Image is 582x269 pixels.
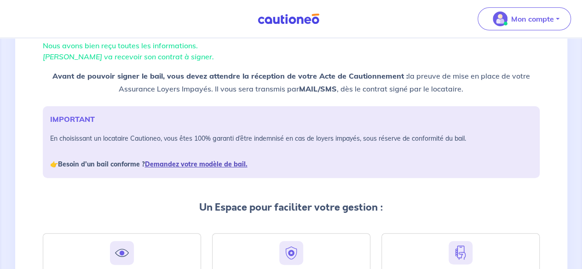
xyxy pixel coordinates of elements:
[114,245,130,261] img: eye.svg
[43,40,540,62] p: Nous avons bien reçu toutes les informations.
[52,71,408,80] strong: Avant de pouvoir signer le bail, vous devez attendre la réception de votre Acte de Cautionnement :
[493,11,507,26] img: illu_account_valid_menu.svg
[58,160,248,168] strong: Besoin d’un bail conforme ?
[43,69,540,95] p: la preuve de mise en place de votre Assurance Loyers Impayés. Il vous sera transmis par , dès le ...
[43,52,214,61] em: [PERSON_NAME] va recevoir son contrat à signer.
[43,200,540,215] p: Un Espace pour faciliter votre gestion :
[299,84,337,93] strong: MAIL/SMS
[478,7,571,30] button: illu_account_valid_menu.svgMon compte
[145,160,248,168] a: Demandez votre modèle de bail.
[283,245,300,261] img: security.svg
[50,132,532,171] p: En choisissant un locataire Cautioneo, vous êtes 100% garanti d’être indemnisé en cas de loyers i...
[50,114,95,124] strong: IMPORTANT
[254,13,323,25] img: Cautioneo
[511,13,554,24] p: Mon compte
[452,245,469,261] img: hand-phone-blue.svg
